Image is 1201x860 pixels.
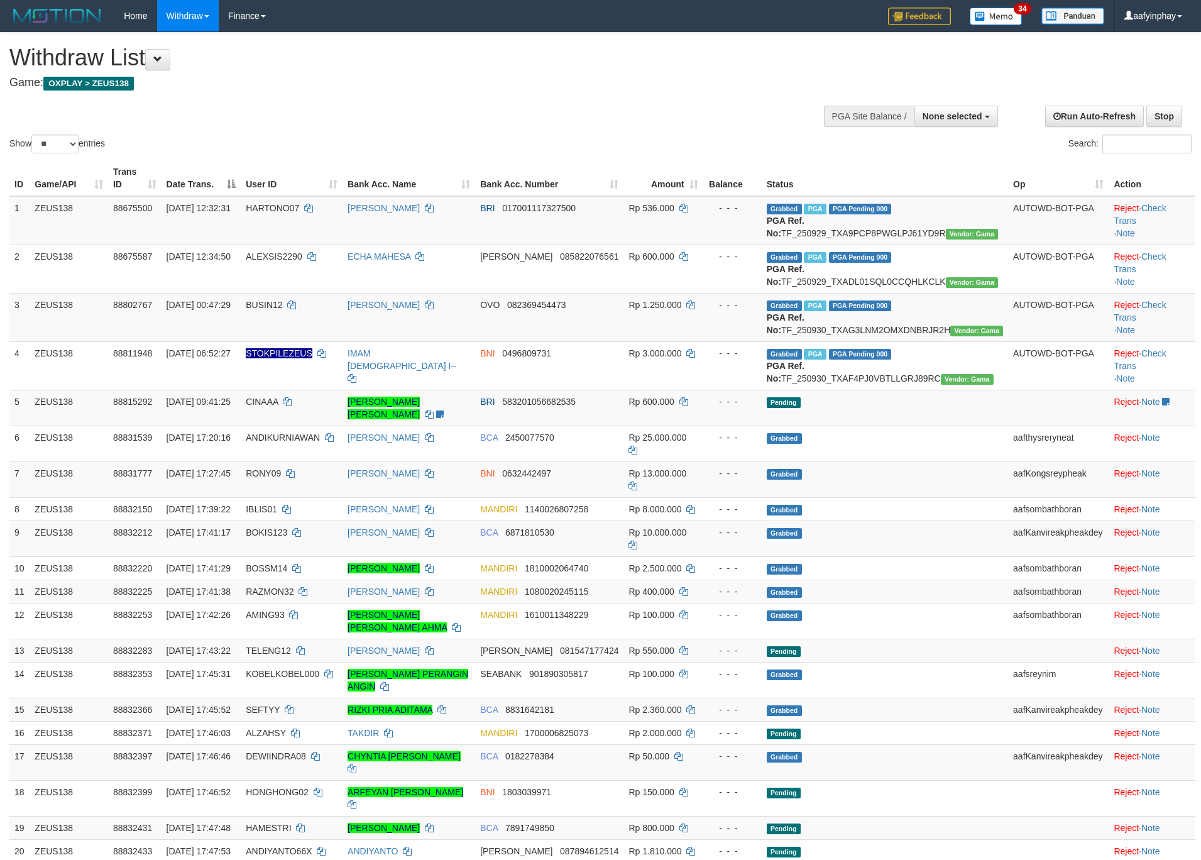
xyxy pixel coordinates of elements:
[246,300,282,310] span: BUSIN12
[30,662,108,698] td: ZEUS138
[628,705,681,715] span: Rp 2.360.000
[1114,728,1139,738] a: Reject
[628,300,681,310] span: Rp 1.250.000
[708,347,757,360] div: - - -
[9,698,30,721] td: 15
[246,563,287,573] span: BOSSM14
[348,587,420,597] a: [PERSON_NAME]
[113,348,152,358] span: 88811948
[628,587,674,597] span: Rp 400.000
[113,610,152,620] span: 88832253
[1008,698,1109,721] td: aafKanvireakpheakdey
[475,160,623,196] th: Bank Acc. Number: activate to sort column ascending
[167,587,231,597] span: [DATE] 17:41:38
[767,300,802,311] span: Grabbed
[348,527,420,537] a: [PERSON_NAME]
[1109,639,1195,662] td: ·
[480,610,517,620] span: MANDIRI
[628,433,686,443] span: Rp 25.000.000
[480,587,517,597] span: MANDIRI
[167,527,231,537] span: [DATE] 17:41:17
[1109,341,1195,390] td: · ·
[829,300,892,311] span: PGA Pending
[1116,373,1135,383] a: Note
[628,646,674,656] span: Rp 550.000
[343,160,475,196] th: Bank Acc. Name: activate to sort column ascending
[1114,348,1139,358] a: Reject
[1116,228,1135,238] a: Note
[9,293,30,341] td: 3
[113,251,152,262] span: 88675587
[167,348,231,358] span: [DATE] 06:52:27
[628,348,681,358] span: Rp 3.000.000
[628,527,686,537] span: Rp 10.000.000
[241,160,343,196] th: User ID: activate to sort column ascending
[1114,751,1139,761] a: Reject
[502,397,576,407] span: Copy 583201056682535 to clipboard
[167,728,231,738] span: [DATE] 17:46:03
[167,610,231,620] span: [DATE] 17:42:26
[167,646,231,656] span: [DATE] 17:43:22
[767,587,802,598] span: Grabbed
[1141,468,1160,478] a: Note
[167,669,231,679] span: [DATE] 17:45:31
[30,196,108,245] td: ZEUS138
[108,160,162,196] th: Trans ID: activate to sort column ascending
[804,204,826,214] span: Marked by aaftrukkakada
[767,433,802,444] span: Grabbed
[480,468,495,478] span: BNI
[9,135,105,153] label: Show entries
[1141,669,1160,679] a: Note
[628,669,674,679] span: Rp 100.000
[113,203,152,213] span: 88675500
[708,703,757,716] div: - - -
[162,160,241,196] th: Date Trans.: activate to sort column descending
[1116,277,1135,287] a: Note
[113,728,152,738] span: 88832371
[529,669,588,679] span: Copy 901890305817 to clipboard
[480,348,495,358] span: BNI
[9,721,30,744] td: 16
[1109,293,1195,341] td: · ·
[1008,580,1109,603] td: aafsombathboran
[1116,325,1135,335] a: Note
[113,397,152,407] span: 88815292
[348,563,420,573] a: [PERSON_NAME]
[43,77,134,91] span: OXPLAY > ZEUS138
[348,504,420,514] a: [PERSON_NAME]
[1141,610,1160,620] a: Note
[348,669,468,692] a: [PERSON_NAME] PERANGIN ANGIN
[480,300,500,310] span: OVO
[167,563,231,573] span: [DATE] 17:41:29
[348,728,379,738] a: TAKDIR
[9,556,30,580] td: 10
[167,300,231,310] span: [DATE] 00:47:29
[525,728,588,738] span: Copy 1700006825073 to clipboard
[525,504,588,514] span: Copy 1140026807258 to clipboard
[1114,348,1166,371] a: Check Trans
[1109,662,1195,698] td: ·
[348,705,432,715] a: RIZKI PRIA ADITAMA
[762,293,1008,341] td: TF_250930_TXAG3LNM2OMXDNBRJR2H
[348,610,447,632] a: [PERSON_NAME] [PERSON_NAME] AHMA
[9,639,30,662] td: 13
[167,433,231,443] span: [DATE] 17:20:16
[1141,728,1160,738] a: Note
[505,527,554,537] span: Copy 6871810530 to clipboard
[1109,160,1195,196] th: Action
[480,504,517,514] span: MANDIRI
[1141,823,1160,833] a: Note
[348,433,420,443] a: [PERSON_NAME]
[348,397,420,419] a: [PERSON_NAME] [PERSON_NAME]
[1109,426,1195,461] td: ·
[628,610,674,620] span: Rp 100.000
[1141,846,1160,856] a: Note
[923,111,982,121] span: None selected
[167,251,231,262] span: [DATE] 12:34:50
[708,727,757,739] div: - - -
[1114,203,1166,226] a: Check Trans
[623,160,703,196] th: Amount: activate to sort column ascending
[1109,521,1195,556] td: ·
[480,646,552,656] span: [PERSON_NAME]
[246,669,319,679] span: KOBELKOBEL000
